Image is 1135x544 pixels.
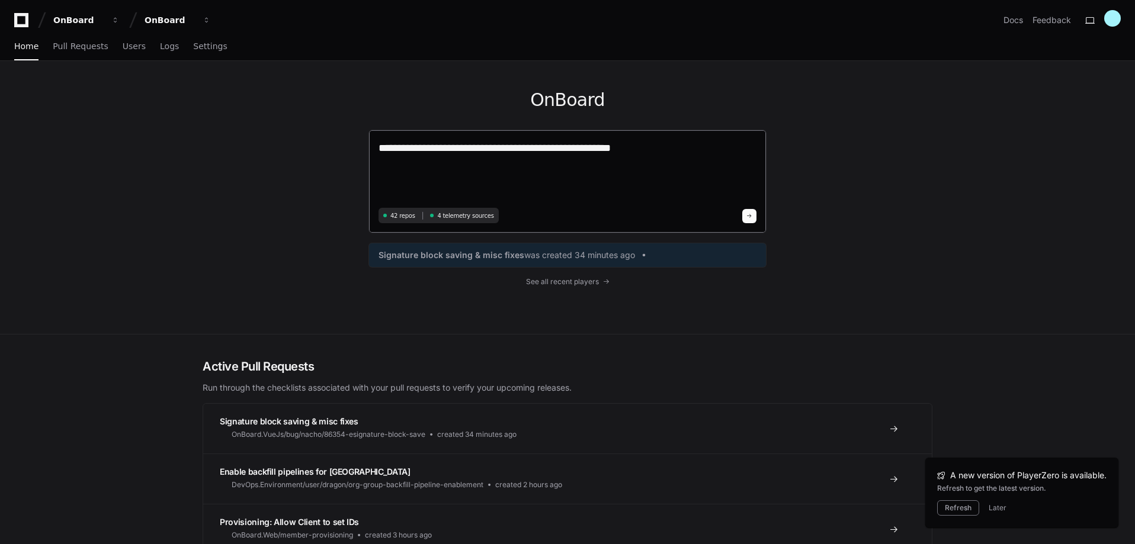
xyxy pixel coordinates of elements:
a: Signature block saving & misc fixesOnBoard.VueJs/bug/nacho/86354-esignature-block-savecreated 34 ... [203,404,932,453]
a: Signature block saving & misc fixeswas created 34 minutes ago [379,249,756,261]
button: OnBoard [140,9,216,31]
span: was created 34 minutes ago [524,249,635,261]
button: Later [989,503,1006,513]
span: Users [123,43,146,50]
span: Settings [193,43,227,50]
a: Logs [160,33,179,60]
span: created 3 hours ago [365,530,432,540]
div: OnBoard [145,14,195,26]
span: Pull Requests [53,43,108,50]
span: See all recent players [526,277,599,287]
span: Enable backfill pipelines for [GEOGRAPHIC_DATA] [220,466,411,477]
button: OnBoard [49,9,124,31]
span: 42 repos [390,211,415,220]
span: 4 telemetry sources [437,211,493,220]
span: Provisioning: Allow Client to set IDs [220,517,359,527]
h2: Active Pull Requests [203,358,932,375]
button: Refresh [937,500,979,516]
a: Users [123,33,146,60]
span: Signature block saving & misc fixes [379,249,524,261]
span: created 2 hours ago [495,480,562,490]
a: Docs [1003,14,1023,26]
span: Logs [160,43,179,50]
span: A new version of PlayerZero is available. [950,469,1107,481]
a: Home [14,33,39,60]
button: Feedback [1033,14,1071,26]
span: Signature block saving & misc fixes [220,416,358,426]
span: Home [14,43,39,50]
a: Enable backfill pipelines for [GEOGRAPHIC_DATA]DevOps.Environment/user/dragon/org-group-backfill-... [203,453,932,504]
a: Pull Requests [53,33,108,60]
span: DevOps.Environment/user/dragon/org-group-backfill-pipeline-enablement [232,480,483,490]
span: OnBoard.Web/member-provisioning [232,530,353,540]
a: See all recent players [368,277,767,287]
p: Run through the checklists associated with your pull requests to verify your upcoming releases. [203,382,932,394]
span: created 34 minutes ago [437,430,517,439]
div: Refresh to get the latest version. [937,484,1107,493]
h1: OnBoard [368,89,767,111]
span: OnBoard.VueJs/bug/nacho/86354-esignature-block-save [232,430,425,439]
a: Settings [193,33,227,60]
div: OnBoard [53,14,104,26]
